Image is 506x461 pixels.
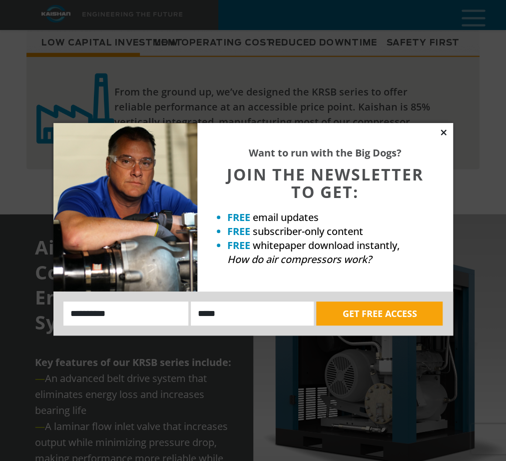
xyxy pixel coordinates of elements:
[253,224,363,238] span: subscriber-only content
[316,301,443,325] button: GET FREE ACCESS
[227,224,250,238] strong: FREE
[253,238,400,252] span: whitepaper download instantly,
[227,238,250,252] strong: FREE
[227,252,372,266] em: How do air compressors work?
[249,146,402,159] strong: Want to run with the Big Dogs?
[439,128,448,137] button: Close
[227,210,250,224] strong: FREE
[63,301,189,325] input: Name:
[227,163,424,202] span: JOIN THE NEWSLETTER TO GET:
[191,301,314,325] input: Email
[253,210,319,224] span: email updates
